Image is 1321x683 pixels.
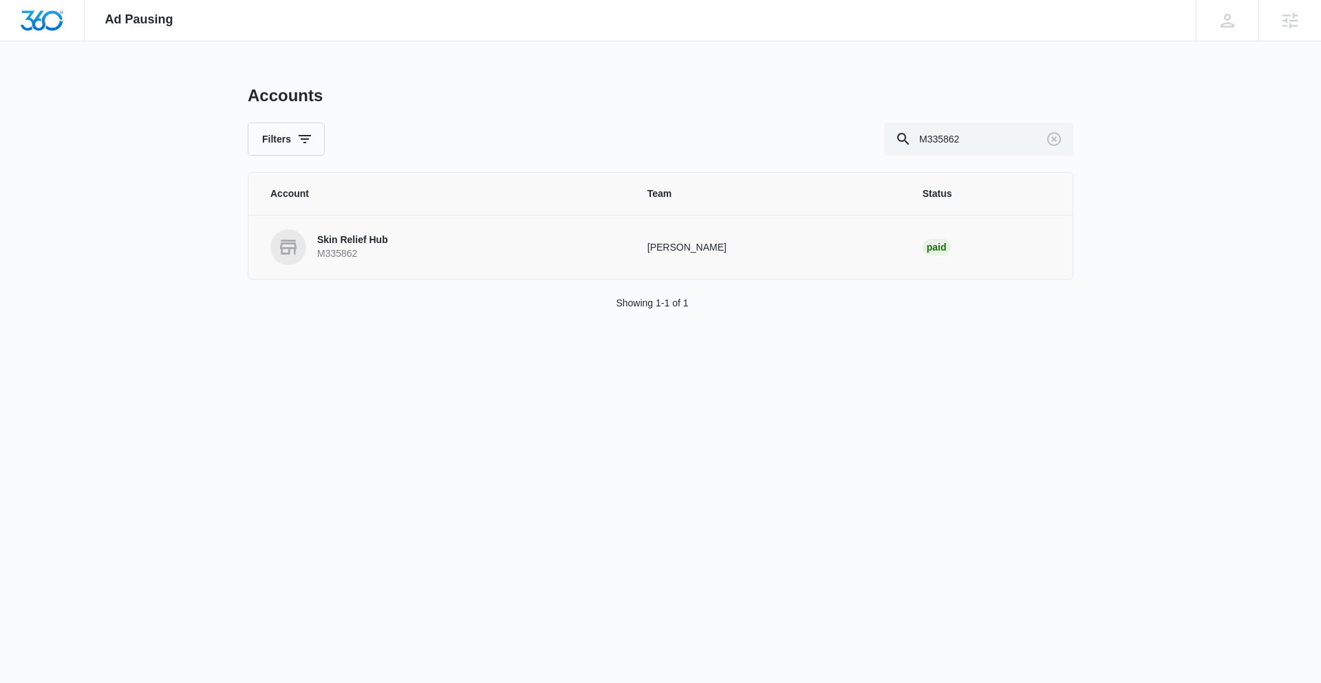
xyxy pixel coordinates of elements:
p: Showing 1-1 of 1 [616,296,688,311]
p: M335862 [317,247,388,261]
span: Ad Pausing [105,12,173,27]
input: Search By Account Number [884,123,1073,156]
span: Team [647,187,890,201]
h1: Accounts [248,85,323,106]
p: [PERSON_NAME] [647,240,890,255]
span: Account [270,187,614,201]
div: Paid [923,239,951,255]
button: Clear [1043,128,1065,150]
span: Status [923,187,1051,201]
p: Skin Relief Hub [317,233,388,247]
a: Skin Relief HubM335862 [270,229,614,265]
button: Filters [248,123,325,156]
